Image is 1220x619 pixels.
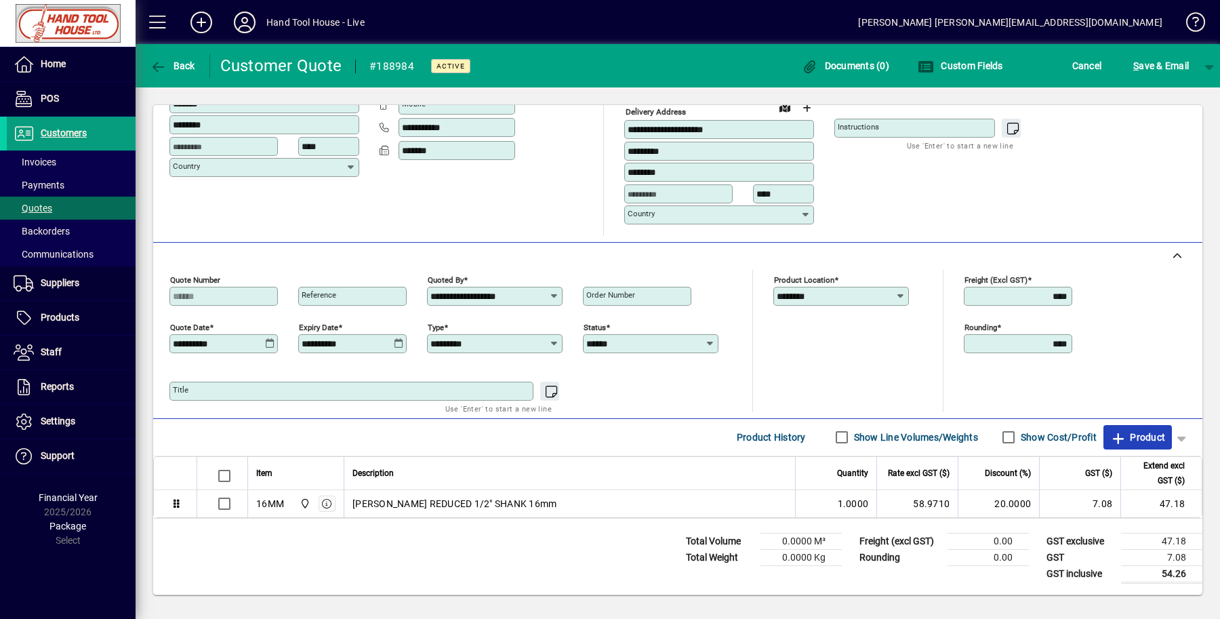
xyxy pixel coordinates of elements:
[885,497,950,511] div: 58.9710
[798,54,893,78] button: Documents (0)
[586,290,635,300] mat-label: Order number
[907,138,1013,153] mat-hint: Use 'Enter' to start a new line
[964,322,997,332] mat-label: Rounding
[266,12,365,33] div: Hand Tool House - Live
[1072,55,1102,77] span: Cancel
[180,10,223,35] button: Add
[428,322,444,332] mat-label: Type
[41,416,75,426] span: Settings
[584,322,606,332] mat-label: Status
[14,203,52,214] span: Quotes
[1039,490,1120,517] td: 7.08
[136,54,210,78] app-page-header-button: Back
[296,496,312,511] span: Frankton
[7,266,136,300] a: Suppliers
[858,12,1162,33] div: [PERSON_NAME] [PERSON_NAME][EMAIL_ADDRESS][DOMAIN_NAME]
[1121,565,1202,582] td: 54.26
[7,336,136,370] a: Staff
[1103,425,1172,450] button: Product
[256,497,284,511] div: 16MM
[41,381,74,392] span: Reports
[837,466,868,481] span: Quantity
[7,82,136,116] a: POS
[14,180,64,191] span: Payments
[760,533,842,549] td: 0.0000 M³
[796,97,817,119] button: Choose address
[299,322,338,332] mat-label: Expiry date
[146,54,199,78] button: Back
[7,197,136,220] a: Quotes
[41,312,79,323] span: Products
[220,55,342,77] div: Customer Quote
[41,93,59,104] span: POS
[1040,533,1121,549] td: GST exclusive
[14,157,56,167] span: Invoices
[1133,60,1139,71] span: S
[1121,549,1202,565] td: 7.08
[302,290,336,300] mat-label: Reference
[1018,431,1097,444] label: Show Cost/Profit
[1126,54,1196,78] button: Save & Email
[888,466,950,481] span: Rate excl GST ($)
[49,521,86,532] span: Package
[173,161,200,171] mat-label: Country
[223,10,266,35] button: Profile
[853,549,948,565] td: Rounding
[731,425,811,450] button: Product History
[1129,458,1185,488] span: Extend excl GST ($)
[170,322,209,332] mat-label: Quote date
[1085,466,1112,481] span: GST ($)
[964,275,1028,284] mat-label: Freight (excl GST)
[14,249,94,260] span: Communications
[428,275,464,284] mat-label: Quoted by
[1133,55,1189,77] span: ave & Email
[958,490,1039,517] td: 20.0000
[851,431,978,444] label: Show Line Volumes/Weights
[445,401,552,416] mat-hint: Use 'Enter' to start a new line
[41,346,62,357] span: Staff
[436,62,465,71] span: Active
[760,549,842,565] td: 0.0000 Kg
[914,54,1006,78] button: Custom Fields
[774,96,796,118] a: View on map
[7,301,136,335] a: Products
[918,60,1003,71] span: Custom Fields
[173,385,188,395] mat-label: Title
[7,370,136,404] a: Reports
[1176,3,1203,47] a: Knowledge Base
[628,209,655,218] mat-label: Country
[256,466,272,481] span: Item
[853,533,948,549] td: Freight (excl GST)
[1069,54,1105,78] button: Cancel
[369,56,414,77] div: #188984
[838,497,869,511] span: 1.0000
[7,151,136,174] a: Invoices
[41,58,66,69] span: Home
[948,549,1029,565] td: 0.00
[737,426,806,448] span: Product History
[7,174,136,197] a: Payments
[985,466,1031,481] span: Discount (%)
[1110,426,1165,448] span: Product
[7,220,136,243] a: Backorders
[1040,565,1121,582] td: GST inclusive
[1040,549,1121,565] td: GST
[352,497,556,511] span: [PERSON_NAME] REDUCED 1/2" SHANK 16mm
[1121,533,1202,549] td: 47.18
[774,275,834,284] mat-label: Product location
[801,60,889,71] span: Documents (0)
[14,226,70,237] span: Backorders
[7,405,136,439] a: Settings
[7,243,136,266] a: Communications
[7,439,136,473] a: Support
[352,466,394,481] span: Description
[41,277,79,288] span: Suppliers
[679,549,760,565] td: Total Weight
[948,533,1029,549] td: 0.00
[679,533,760,549] td: Total Volume
[41,450,75,461] span: Support
[150,60,195,71] span: Back
[170,275,220,284] mat-label: Quote number
[838,122,879,132] mat-label: Instructions
[39,492,98,503] span: Financial Year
